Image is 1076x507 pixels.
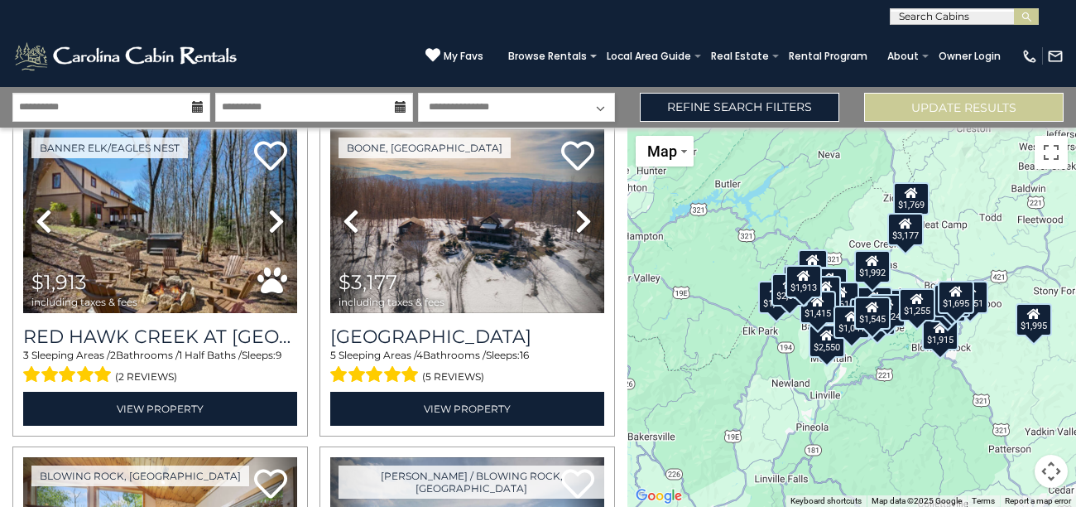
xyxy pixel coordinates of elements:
img: White-1-2.png [12,40,242,73]
div: $1,838 [857,287,893,320]
a: Refine Search Filters [640,93,839,122]
button: Change map style [636,136,694,167]
span: Map data ©2025 Google [872,496,962,505]
div: $1,343 [934,284,971,317]
img: thumbnail_167632564.jpeg [330,129,604,313]
img: Google [632,485,686,507]
span: including taxes & fees [31,297,137,307]
div: $1,415 [800,291,836,324]
a: Open this area in Google Maps (opens a new window) [632,485,686,507]
span: My Favs [444,49,483,64]
span: $1,913 [31,270,87,294]
img: mail-regular-white.png [1047,48,1064,65]
div: $1,915 [922,317,958,350]
div: $2,637 [771,273,808,307]
span: (5 reviews) [422,366,484,388]
img: thumbnail_166165616.jpeg [23,129,297,313]
div: Sleeping Areas / Bathrooms / Sleeps: [23,348,297,388]
div: $1,924 [758,281,795,314]
a: Real Estate [703,45,777,68]
span: (2 reviews) [115,366,177,388]
a: Blowing Rock, [GEOGRAPHIC_DATA] [31,466,249,486]
span: 9 [276,349,281,361]
a: Terms (opens in new tab) [972,496,995,505]
a: About [879,45,927,68]
a: Add to favorites [254,467,287,503]
a: My Favs [425,47,483,65]
button: Update Results [864,93,1064,122]
span: 1 Half Baths / [179,349,242,361]
button: Toggle fullscreen view [1035,136,1068,169]
span: 4 [416,349,423,361]
div: $1,995 [1016,303,1053,336]
div: $990 [799,249,829,282]
span: including taxes & fees [339,297,444,307]
a: Browse Rentals [500,45,595,68]
a: [PERSON_NAME] / Blowing Rock, [GEOGRAPHIC_DATA] [339,466,604,499]
div: $2,550 [809,325,845,358]
span: 3 [23,349,29,361]
div: $1,616 [823,282,859,315]
span: Map [647,142,677,160]
a: Banner Elk/Eagles Nest [31,138,188,158]
div: $1,255 [899,288,935,321]
a: Report a map error [1005,496,1071,505]
button: Keyboard shortcuts [790,495,862,507]
div: $1,769 [893,182,929,215]
span: 2 [110,349,116,361]
div: $1,992 [854,250,891,283]
a: Local Area Guide [598,45,699,68]
span: 5 [330,349,336,361]
a: Owner Login [930,45,1009,68]
div: $722 [811,276,841,309]
a: [GEOGRAPHIC_DATA] [330,326,604,348]
a: Red Hawk Creek at [GEOGRAPHIC_DATA] [23,326,297,348]
div: $1,041 [833,306,870,339]
div: $1,545 [854,297,891,330]
a: Add to favorites [254,139,287,175]
h3: Red Hawk Creek at Eagles Nest [23,326,297,348]
div: $4,227 [811,268,848,301]
h3: Wolf Ridge Lodge [330,326,604,348]
a: Add to favorites [561,139,594,175]
span: $3,177 [339,270,397,294]
div: $1,224 [870,294,906,327]
div: Sleeping Areas / Bathrooms / Sleeps: [330,348,604,388]
div: $1,695 [938,281,974,314]
button: Map camera controls [1035,455,1068,488]
a: View Property [330,392,604,426]
a: View Property [23,392,297,426]
span: 16 [520,349,529,361]
a: Rental Program [781,45,876,68]
a: Boone, [GEOGRAPHIC_DATA] [339,138,511,158]
img: phone-regular-white.png [1021,48,1038,65]
div: $3,177 [887,213,924,246]
div: $1,913 [785,265,822,298]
